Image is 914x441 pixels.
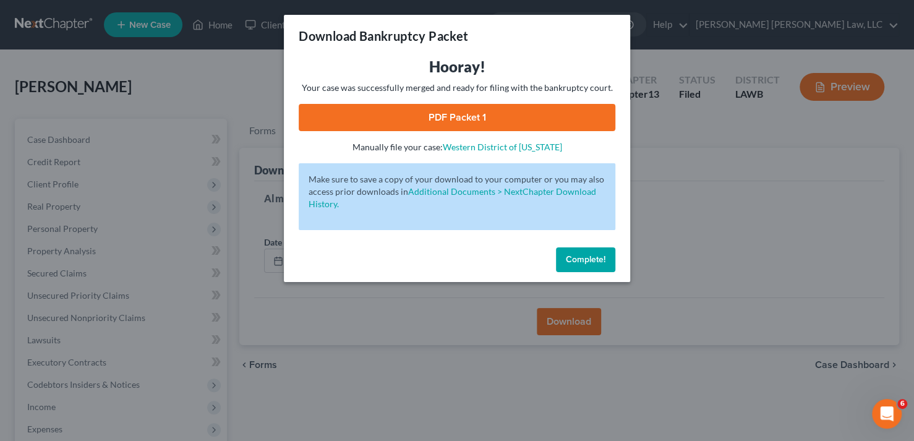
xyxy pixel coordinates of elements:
p: Make sure to save a copy of your download to your computer or you may also access prior downloads in [309,173,605,210]
iframe: Intercom live chat [872,399,902,429]
a: Additional Documents > NextChapter Download History. [309,186,596,209]
p: Manually file your case: [299,141,615,153]
a: Western District of [US_STATE] [443,142,562,152]
h3: Hooray! [299,57,615,77]
span: Complete! [566,254,605,265]
h3: Download Bankruptcy Packet [299,27,468,45]
span: 6 [897,399,907,409]
p: Your case was successfully merged and ready for filing with the bankruptcy court. [299,82,615,94]
a: PDF Packet 1 [299,104,615,131]
button: Complete! [556,247,615,272]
